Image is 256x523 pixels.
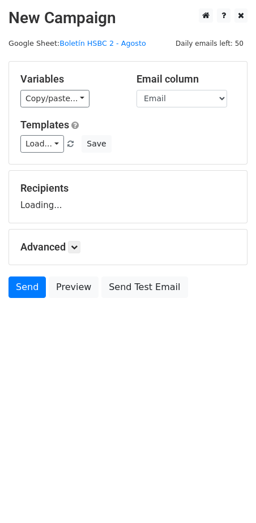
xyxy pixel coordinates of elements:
a: Templates [20,119,69,131]
h5: Variables [20,73,120,85]
span: Daily emails left: 50 [172,37,248,50]
h5: Recipients [20,182,236,194]
a: Send Test Email [101,276,187,298]
a: Send [8,276,46,298]
a: Boletín HSBC 2 - Agosto [59,39,146,47]
h5: Advanced [20,241,236,253]
h2: New Campaign [8,8,248,28]
a: Preview [49,276,99,298]
a: Copy/paste... [20,90,89,107]
div: Loading... [20,182,236,211]
button: Save [82,135,111,153]
a: Load... [20,135,64,153]
small: Google Sheet: [8,39,146,47]
h5: Email column [136,73,236,85]
a: Daily emails left: 50 [172,39,248,47]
